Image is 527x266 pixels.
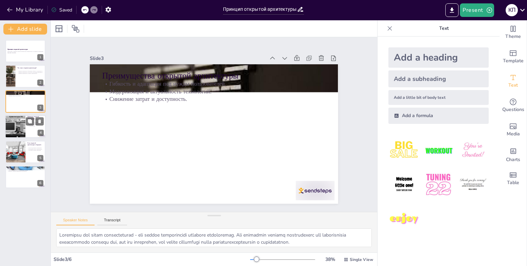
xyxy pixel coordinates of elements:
[27,149,43,150] p: Интеграция систем и компонентов.
[506,4,518,16] div: к п
[223,4,297,14] input: Insert title
[7,52,43,53] p: Generated with [URL]
[5,4,46,15] button: My Library
[500,167,527,191] div: Add a table
[7,95,43,97] p: Снижение затрат и доступность.
[500,20,527,45] div: Change the overall theme
[506,3,518,17] button: к п
[457,135,489,166] img: 3.jpeg
[7,171,43,172] p: Важность открытой архитектуры для будущего.
[5,141,45,163] div: https://cdn.sendsteps.com/images/logo/sendsteps_logo_white.pnghttps://cdn.sendsteps.com/images/lo...
[54,256,250,263] div: Slide 3 / 6
[388,47,489,68] div: Add a heading
[17,72,43,73] p: Открытая архитектура способствует интеграции компонентов.
[56,228,372,247] textarea: Loremipsu dol sitam consecteturad - eli seddoe temporincidi utlabore etdoloremag. Ali enimadmin v...
[388,169,420,200] img: 4.jpeg
[27,119,44,121] p: Примеры: ПК с заменяемыми компонентами.
[503,57,524,65] span: Template
[36,117,44,126] button: Delete Slide
[102,95,326,103] p: Снижение затрат и доступность.
[38,130,44,136] div: 4
[506,156,520,163] span: Charts
[97,218,127,225] button: Transcript
[27,116,44,120] p: Примеры открытой архитектуры
[5,166,45,188] div: https://cdn.sendsteps.com/images/logo/sendsteps_logo_white.pnghttps://cdn.sendsteps.com/images/lo...
[37,54,43,60] div: 1
[7,91,43,93] p: Преимущества открытой архитектуры
[37,155,43,161] div: 5
[388,90,489,105] div: Add a little bit of body text
[102,80,326,88] p: Гибкость и адаптация под нужды пользователей.
[27,150,43,151] p: Доступность новых технологий.
[500,142,527,167] div: Add charts and graphs
[90,55,265,62] div: Slide 3
[500,118,527,142] div: Add images, graphics, shapes or video
[457,169,489,200] img: 6.jpeg
[5,90,45,113] div: https://cdn.sendsteps.com/images/logo/sendsteps_logo_white.pnghttps://cdn.sendsteps.com/images/lo...
[7,170,43,171] p: Гибкость и совместимость как ключевые аспекты.
[56,218,95,225] button: Speaker Notes
[7,48,28,50] strong: Принцип открытой архитектуры
[26,117,34,126] button: Duplicate Slide
[508,82,518,89] span: Text
[3,24,47,35] button: Add slide
[7,168,43,170] p: Развитие технологий через открытую архитектуру.
[27,142,43,146] p: Роль открытой архитектуры в будущем
[51,7,72,13] div: Saved
[507,130,520,138] span: Media
[27,147,43,149] p: Быстрая адаптация к изменениям.
[502,106,524,113] span: Questions
[423,135,454,166] img: 2.jpeg
[5,40,45,62] div: https://cdn.sendsteps.com/images/logo/sendsteps_logo_white.pnghttps://cdn.sendsteps.com/images/lo...
[7,167,43,169] p: Заключение
[423,169,454,200] img: 5.jpeg
[102,88,326,95] p: Модернизация и актуальность технологий.
[72,25,80,33] span: Position
[500,93,527,118] div: Get real-time input from your audience
[17,67,43,69] p: Что такое открытая архитектура?
[7,93,43,94] p: Гибкость и адаптация под нужды пользователей.
[388,70,489,87] div: Add a subheading
[445,3,459,17] button: Export to PowerPoint
[5,65,45,87] div: https://cdn.sendsteps.com/images/logo/sendsteps_logo_white.pnghttps://cdn.sendsteps.com/images/lo...
[102,70,326,82] p: Преимущества открытой архитектуры
[388,203,420,235] img: 7.jpeg
[17,73,43,74] p: Открытая архитектура улучшает совместимость.
[7,94,43,95] p: Модернизация и актуальность технологий.
[388,108,489,124] div: Add a formula
[37,80,43,86] div: 2
[7,51,43,52] p: Презентация о принципе открытой архитектуры в компьютерах, его значении и применении.
[17,70,43,72] p: Открытая архитектура обеспечивает гибкость и адаптивность.
[388,135,420,166] img: 1.jpeg
[54,23,64,34] div: Layout
[500,69,527,93] div: Add text boxes
[27,122,44,124] p: Примеры: Программное обеспечение с открытым исходным кодом.
[350,257,373,262] span: Single View
[5,115,46,138] div: https://cdn.sendsteps.com/images/logo/sendsteps_logo_white.pnghttps://cdn.sendsteps.com/images/lo...
[37,180,43,186] div: 6
[322,256,338,263] div: 38 %
[460,3,494,17] button: Present
[395,20,493,37] p: Text
[507,179,519,186] span: Table
[37,105,43,111] div: 3
[500,45,527,69] div: Add ready made slides
[505,33,521,40] span: Theme
[27,124,44,127] p: Инновации и улучшение взаимодействия.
